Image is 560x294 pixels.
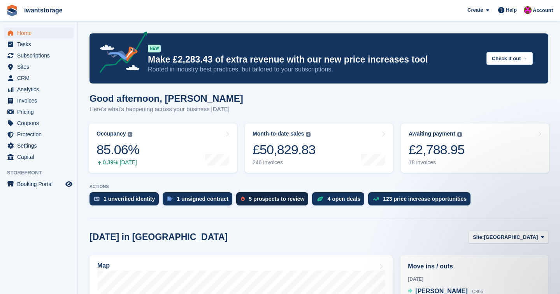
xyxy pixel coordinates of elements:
[4,95,74,106] a: menu
[253,130,304,137] div: Month-to-date sales
[4,179,74,190] a: menu
[4,106,74,117] a: menu
[97,262,110,269] h2: Map
[317,196,323,202] img: deal-1b604bf984904fb50ccaf53a9ad4b4a5d6e5aea283cecdc64d6e3604feb123c2.svg
[241,197,245,201] img: prospect-51fa495bee0391a8d652442698ab0144808aea92771e9ea1ae160a38d050c398.svg
[17,84,64,95] span: Analytics
[97,159,139,166] div: 0.39% [DATE]
[167,197,173,201] img: contract_signature_icon-13c848040528278c33f63329250d36e43548de30e8caae1d1a13099fd9432cc5.svg
[4,39,74,50] a: menu
[253,159,316,166] div: 246 invoices
[409,142,465,158] div: £2,788.95
[90,184,548,189] p: ACTIONS
[469,231,548,244] button: Site: [GEOGRAPHIC_DATA]
[4,118,74,129] a: menu
[6,5,18,16] img: stora-icon-8386f47178a22dfd0bd8f6a31ec36ba5ce8667c1dd55bd0f319d3a0aa187defe.svg
[253,142,316,158] div: £50,829.83
[17,106,64,117] span: Pricing
[467,6,483,14] span: Create
[312,192,368,209] a: 4 open deals
[163,192,236,209] a: 1 unsigned contract
[17,179,64,190] span: Booking Portal
[17,39,64,50] span: Tasks
[90,192,163,209] a: 1 unverified identity
[64,179,74,189] a: Preview store
[17,129,64,140] span: Protection
[4,140,74,151] a: menu
[473,233,484,241] span: Site:
[327,196,360,202] div: 4 open deals
[249,196,304,202] div: 5 prospects to review
[4,50,74,61] a: menu
[383,196,467,202] div: 123 price increase opportunities
[484,233,538,241] span: [GEOGRAPHIC_DATA]
[17,140,64,151] span: Settings
[17,118,64,129] span: Coupons
[4,61,74,72] a: menu
[533,7,553,14] span: Account
[245,124,393,173] a: Month-to-date sales £50,829.83 246 invoices
[17,50,64,61] span: Subscriptions
[506,6,517,14] span: Help
[306,132,311,137] img: icon-info-grey-7440780725fd019a000dd9b08b2336e03edf1995a4989e88bcd33f0948082b44.svg
[409,159,465,166] div: 18 invoices
[90,105,243,114] p: Here's what's happening across your business [DATE]
[94,197,100,201] img: verify_identity-adf6edd0f0f0b5bbfe63781bf79b02c33cf7c696d77639b501bdc392416b5a36.svg
[4,129,74,140] a: menu
[17,28,64,38] span: Home
[408,276,541,283] div: [DATE]
[7,169,77,177] span: Storefront
[4,151,74,162] a: menu
[21,4,66,17] a: iwantstorage
[148,65,480,74] p: Rooted in industry best practices, but tailored to your subscriptions.
[128,132,132,137] img: icon-info-grey-7440780725fd019a000dd9b08b2336e03edf1995a4989e88bcd33f0948082b44.svg
[177,196,228,202] div: 1 unsigned contract
[408,262,541,271] h2: Move ins / outs
[97,142,139,158] div: 85.06%
[148,45,161,52] div: NEW
[90,93,243,104] h1: Good afternoon, [PERSON_NAME]
[90,232,228,242] h2: [DATE] in [GEOGRAPHIC_DATA]
[148,54,480,65] p: Make £2,283.43 of extra revenue with our new price increases tool
[17,73,64,84] span: CRM
[97,130,126,137] div: Occupancy
[457,132,462,137] img: icon-info-grey-7440780725fd019a000dd9b08b2336e03edf1995a4989e88bcd33f0948082b44.svg
[4,28,74,38] a: menu
[524,6,532,14] img: Jonathan
[236,192,312,209] a: 5 prospects to review
[17,95,64,106] span: Invoices
[104,196,155,202] div: 1 unverified identity
[4,73,74,84] a: menu
[486,52,533,65] button: Check it out →
[409,130,455,137] div: Awaiting payment
[17,61,64,72] span: Sites
[4,84,74,95] a: menu
[17,151,64,162] span: Capital
[368,192,474,209] a: 123 price increase opportunities
[401,124,549,173] a: Awaiting payment £2,788.95 18 invoices
[89,124,237,173] a: Occupancy 85.06% 0.39% [DATE]
[93,31,147,76] img: price-adjustments-announcement-icon-8257ccfd72463d97f412b2fc003d46551f7dbcb40ab6d574587a9cd5c0d94...
[373,197,379,201] img: price_increase_opportunities-93ffe204e8149a01c8c9dc8f82e8f89637d9d84a8eef4429ea346261dce0b2c0.svg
